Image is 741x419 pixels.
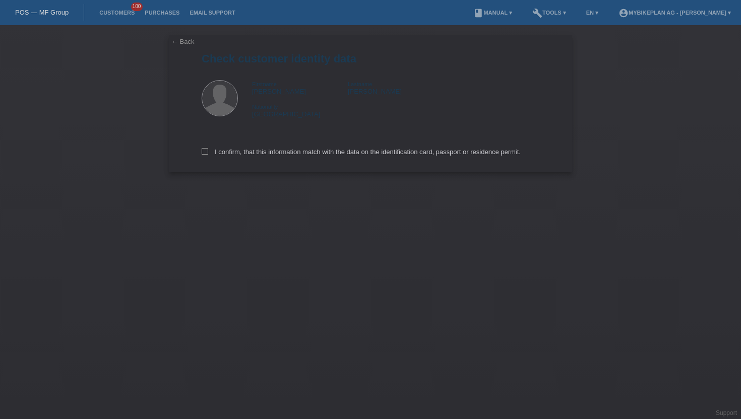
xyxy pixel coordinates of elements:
[202,148,521,156] label: I confirm, that this information match with the data on the identification card, passport or resi...
[94,10,140,16] a: Customers
[473,8,483,18] i: book
[140,10,184,16] a: Purchases
[716,409,737,416] a: Support
[348,81,372,87] span: Lastname
[532,8,542,18] i: build
[252,104,278,110] span: Nationality
[15,9,69,16] a: POS — MF Group
[202,52,539,65] h1: Check customer identity data
[171,38,195,45] a: ← Back
[184,10,240,16] a: Email Support
[581,10,603,16] a: EN ▾
[613,10,736,16] a: account_circleMybikeplan AG - [PERSON_NAME] ▾
[348,80,444,95] div: [PERSON_NAME]
[131,3,143,11] span: 100
[252,81,277,87] span: Firstname
[252,80,348,95] div: [PERSON_NAME]
[252,103,348,118] div: [GEOGRAPHIC_DATA]
[619,8,629,18] i: account_circle
[527,10,571,16] a: buildTools ▾
[468,10,517,16] a: bookManual ▾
